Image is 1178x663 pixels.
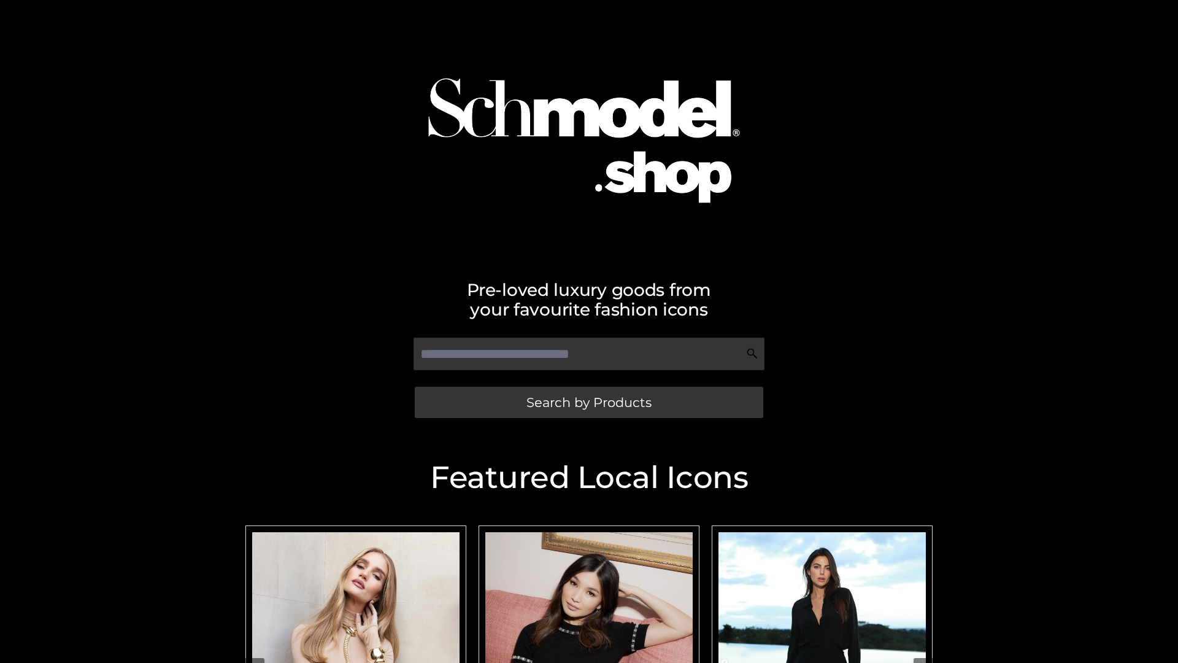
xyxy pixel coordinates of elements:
h2: Pre-loved luxury goods from your favourite fashion icons [239,280,939,319]
h2: Featured Local Icons​ [239,462,939,493]
a: Search by Products [415,387,763,418]
span: Search by Products [526,396,652,409]
img: Search Icon [746,347,758,360]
